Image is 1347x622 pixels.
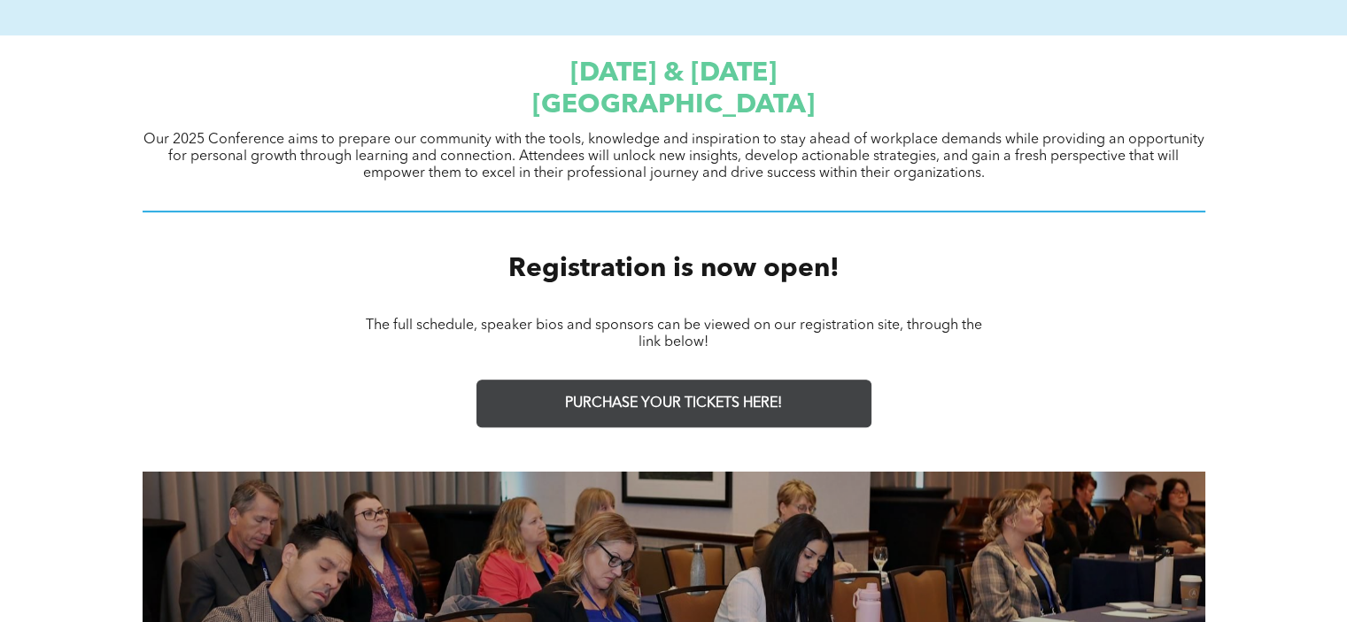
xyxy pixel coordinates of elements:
span: Registration is now open! [508,256,840,282]
span: Our 2025 Conference aims to prepare our community with the tools, knowledge and inspiration to st... [143,133,1204,180]
span: [GEOGRAPHIC_DATA] [532,92,815,119]
a: PURCHASE YOUR TICKETS HERE! [476,380,871,427]
span: [DATE] & [DATE] [570,60,777,87]
span: The full schedule, speaker bios and sponsors can be viewed on our registration site, through the ... [366,319,982,349]
span: PURCHASE YOUR TICKETS HERE! [565,395,782,412]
